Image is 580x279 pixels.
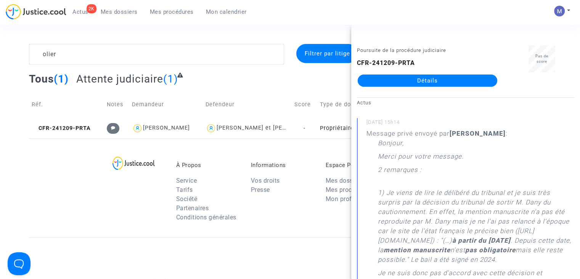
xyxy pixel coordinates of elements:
[163,73,178,85] span: (1)
[176,177,197,184] a: Service
[326,162,389,169] p: Espace Personnel
[29,73,54,85] span: Tous
[378,138,404,152] p: Bonjour,
[176,195,198,203] a: Société
[378,178,574,268] p: 1) Je viens de lire le délibéré du tribunal et je suis très surpris par la décision du tribunal d...
[132,123,143,134] img: icon-user.svg
[384,246,450,254] strong: mention manuscrite
[87,4,96,13] div: 2K
[251,177,280,184] a: Vos droits
[465,246,516,254] strong: pas obligatoire
[150,8,194,15] span: Mes procédures
[72,8,88,15] span: Actus
[143,125,190,131] div: [PERSON_NAME]
[251,186,270,193] a: Presse
[112,156,155,170] img: logo-lg.svg
[357,59,415,67] b: CFR-241209-PRTA
[6,4,66,19] img: jc-logo.svg
[101,8,138,15] span: Mes dossiers
[104,91,129,118] td: Notes
[251,162,314,169] p: Informations
[200,6,253,18] a: Mon calendrier
[326,186,371,193] a: Mes procédures
[450,130,506,137] b: [PERSON_NAME]
[144,6,200,18] a: Mes procédures
[317,91,406,118] td: Type de dossier
[176,204,209,212] a: Partenaires
[292,91,317,118] td: Score
[358,75,497,87] a: Détails
[326,195,355,203] a: Mon profil
[206,8,247,15] span: Mon calendrier
[95,6,144,18] a: Mes dossiers
[176,186,193,193] a: Tarifs
[66,6,95,18] a: 2KActus
[176,214,236,221] a: Conditions générales
[357,47,446,53] small: Poursuite de la procédure judiciaire
[304,125,305,131] span: -
[217,125,320,131] div: [PERSON_NAME] et [PERSON_NAME]
[535,54,548,63] span: Pas de score
[29,91,104,118] td: Réf.
[206,123,217,134] img: icon-user.svg
[357,100,371,105] small: Actus
[304,50,350,57] span: Filtrer par litige
[452,237,511,244] strong: à partir du [DATE]
[378,165,422,178] p: 2 remarques :
[129,91,203,118] td: Demandeur
[554,6,565,16] img: AAcHTtesyyZjLYJxzrkRG5BOJsapQ6nO-85ChvdZAQ62n80C=s96-c
[366,119,574,129] small: [DATE] 15h14
[8,252,31,275] iframe: Help Scout Beacon - Open
[176,162,239,169] p: À Propos
[378,152,464,165] p: Merci pour votre message.
[54,73,69,85] span: (1)
[203,91,292,118] td: Defendeur
[32,125,91,131] span: CFR-241209-PRTA
[76,73,163,85] span: Attente judiciaire
[317,118,406,138] td: Propriétaire : Loyers impayés/Charges impayées
[326,177,363,184] a: Mes dossiers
